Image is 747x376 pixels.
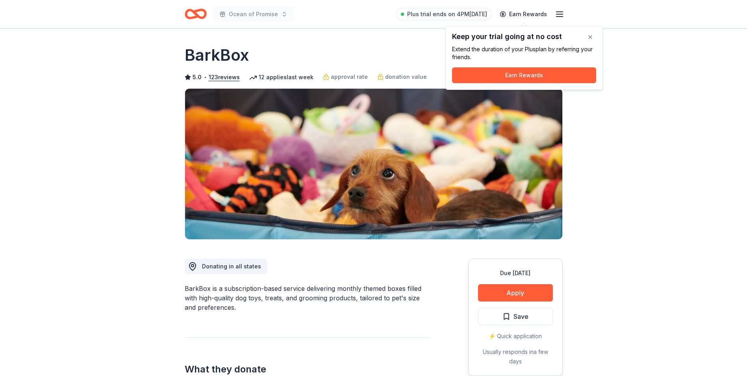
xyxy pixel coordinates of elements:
button: Save [478,308,553,325]
div: Usually responds in a few days [478,347,553,366]
a: Earn Rewards [495,7,552,21]
span: Ocean of Promise [229,9,278,19]
h1: BarkBox [185,44,249,66]
span: Donating in all states [202,263,261,270]
span: Plus trial ends on 4PM[DATE] [407,9,487,19]
a: Home [185,5,207,23]
div: Due [DATE] [478,268,553,278]
div: 12 applies last week [249,73,313,82]
span: donation value [385,72,427,82]
span: Save [513,311,528,322]
img: Image for BarkBox [185,89,562,239]
button: Apply [478,284,553,302]
a: approval rate [323,72,368,82]
a: Plus trial ends on 4PM[DATE] [396,8,492,20]
div: Extend the duration of your Plus plan by referring your friends. [452,45,596,61]
button: Ocean of Promise [213,6,294,22]
button: 123reviews [209,73,240,82]
div: ⚡️ Quick application [478,331,553,341]
div: BarkBox is a subscription-based service delivering monthly themed boxes filled with high-quality ... [185,284,430,312]
span: 5.0 [193,73,202,82]
button: Earn Rewards [452,67,596,83]
span: approval rate [331,72,368,82]
span: • [204,74,206,80]
a: donation value [377,72,427,82]
div: Keep your trial going at no cost [452,33,596,41]
h2: What they donate [185,363,430,376]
